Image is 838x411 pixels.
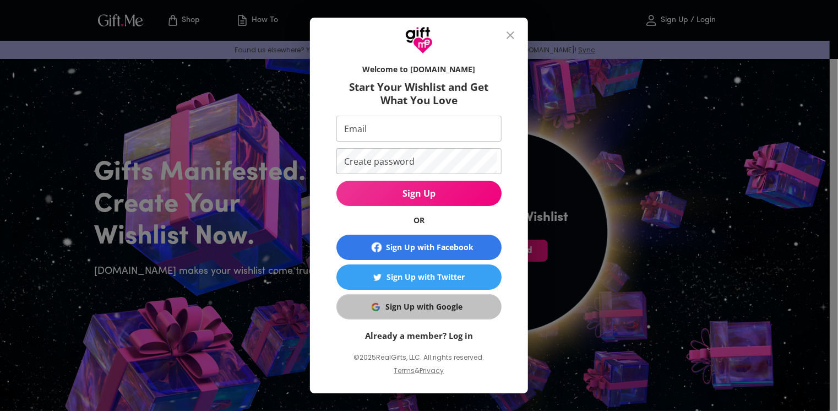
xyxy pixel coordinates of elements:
button: Sign Up with TwitterSign Up with Twitter [336,264,502,290]
h6: OR [336,215,502,226]
a: Already a member? Log in [365,330,473,341]
h6: Start Your Wishlist and Get What You Love [336,80,502,107]
button: Sign Up with GoogleSign Up with Google [336,294,502,320]
button: Sign Up [336,181,502,206]
p: © 2025 RealGifts, LLC. All rights reserved. [336,350,502,365]
img: Sign Up with Google [372,303,380,311]
div: Sign Up with Twitter [387,271,465,283]
div: Sign Up with Facebook [387,241,474,253]
a: Privacy [420,366,444,375]
div: Sign Up with Google [385,301,462,313]
button: close [497,22,524,48]
p: & [415,365,420,386]
span: Sign Up [336,187,502,199]
img: Sign Up with Twitter [373,273,382,282]
a: Terms [394,366,415,375]
img: GiftMe Logo [405,26,433,54]
h6: Welcome to [DOMAIN_NAME] [336,64,502,75]
button: Sign Up with Facebook [336,235,502,260]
